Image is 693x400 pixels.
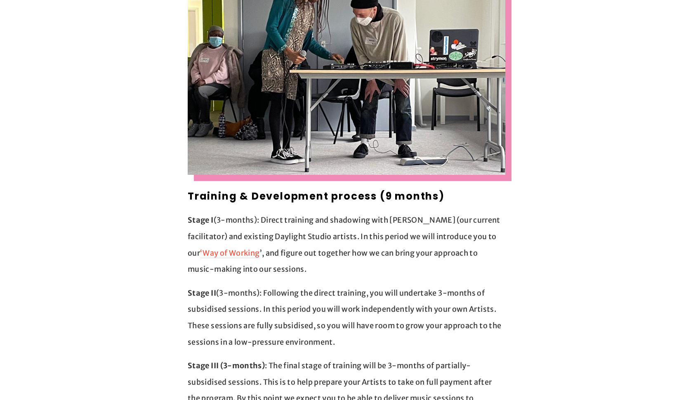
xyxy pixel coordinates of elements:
[188,212,505,277] p: (3-months): Direct training and shadowing with [PERSON_NAME] (our current facilitator) and existi...
[200,248,259,259] a: ‘Way of Working
[188,288,216,298] strong: Stage II
[188,215,214,225] strong: Stage I
[188,285,505,350] p: (3-months): Following the direct training, you will undertake 3-months of subsidised sessions. In...
[188,189,445,203] strong: Training & Development process (9 months)
[188,361,265,370] strong: Stage III (3-months)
